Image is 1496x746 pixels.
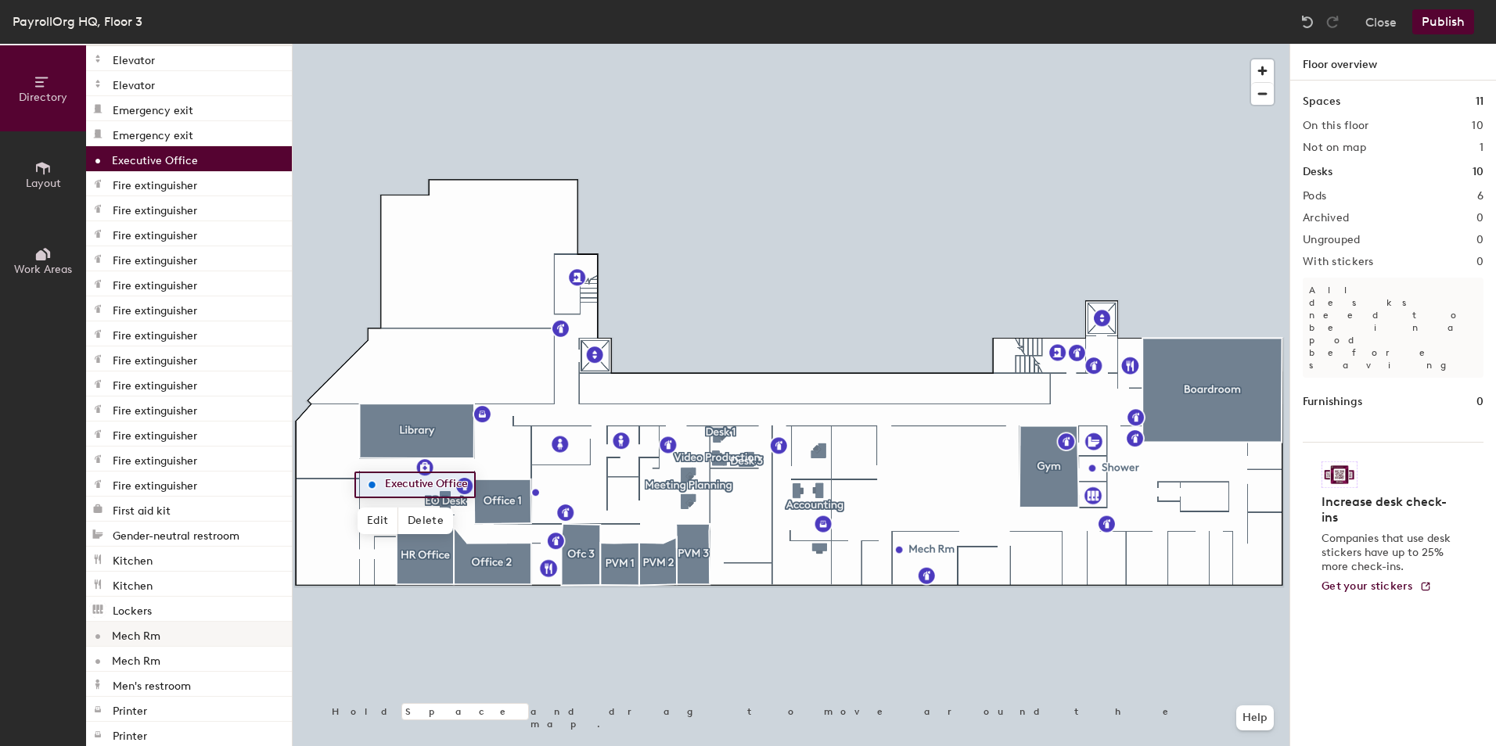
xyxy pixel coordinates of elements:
h2: On this floor [1303,120,1369,132]
p: Fire extinguisher [113,224,197,242]
p: Printer [113,725,147,743]
img: Sticker logo [1322,461,1358,488]
button: Publish [1412,9,1474,34]
p: Elevator [113,49,155,67]
h1: 10 [1473,163,1483,181]
h2: 10 [1472,120,1483,132]
a: Get your stickers [1322,580,1432,594]
p: Lockers [113,600,152,618]
p: Fire extinguisher [113,425,197,443]
span: Layout [26,177,61,190]
h1: Spaces [1303,93,1340,110]
p: Men's restroom [113,675,191,693]
p: Emergency exit [113,124,193,142]
h1: Floor overview [1290,44,1496,81]
p: Fire extinguisher [113,350,197,368]
h2: Archived [1303,212,1349,224]
p: Fire extinguisher [113,199,197,217]
h1: Furnishings [1303,393,1362,411]
h2: Not on map [1303,142,1366,154]
span: Delete [398,507,453,534]
p: Fire extinguisher [113,325,197,343]
p: Fire extinguisher [113,174,197,192]
h2: With stickers [1303,256,1374,268]
span: Get your stickers [1322,579,1413,593]
h2: Pods [1303,190,1326,203]
h2: Ungrouped [1303,234,1361,246]
p: All desks need to be in a pod before saving [1303,278,1483,378]
img: Redo [1325,14,1340,30]
span: Edit [358,507,398,534]
p: Kitchen [113,575,153,593]
p: Companies that use desk stickers have up to 25% more check-ins. [1322,532,1455,574]
p: Fire extinguisher [113,400,197,418]
p: Fire extinguisher [113,274,197,292]
button: Help [1236,705,1274,730]
p: First aid kit [113,500,171,518]
div: PayrollOrg HQ, Floor 3 [13,12,142,31]
p: Executive Office [112,149,198,167]
p: Fire extinguisher [113,375,197,393]
h2: 6 [1477,190,1483,203]
h1: 11 [1476,93,1483,110]
h2: 0 [1476,234,1483,246]
h2: 1 [1480,142,1483,154]
button: Close [1365,9,1397,34]
h4: Increase desk check-ins [1322,494,1455,525]
p: Fire extinguisher [113,299,197,317]
h1: 0 [1476,393,1483,411]
img: Undo [1300,14,1315,30]
p: Elevator [113,74,155,92]
h1: Desks [1303,163,1332,181]
p: Mech Rm [112,625,160,643]
p: Fire extinguisher [113,450,197,468]
p: Fire extinguisher [113,475,197,493]
span: Work Areas [14,263,72,276]
p: Kitchen [113,550,153,568]
h2: 0 [1476,256,1483,268]
p: Printer [113,700,147,718]
h2: 0 [1476,212,1483,224]
p: Gender-neutral restroom [113,525,239,543]
p: Mech Rm [112,650,160,668]
p: Emergency exit [113,99,193,117]
span: Directory [19,91,67,104]
p: Fire extinguisher [113,249,197,267]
